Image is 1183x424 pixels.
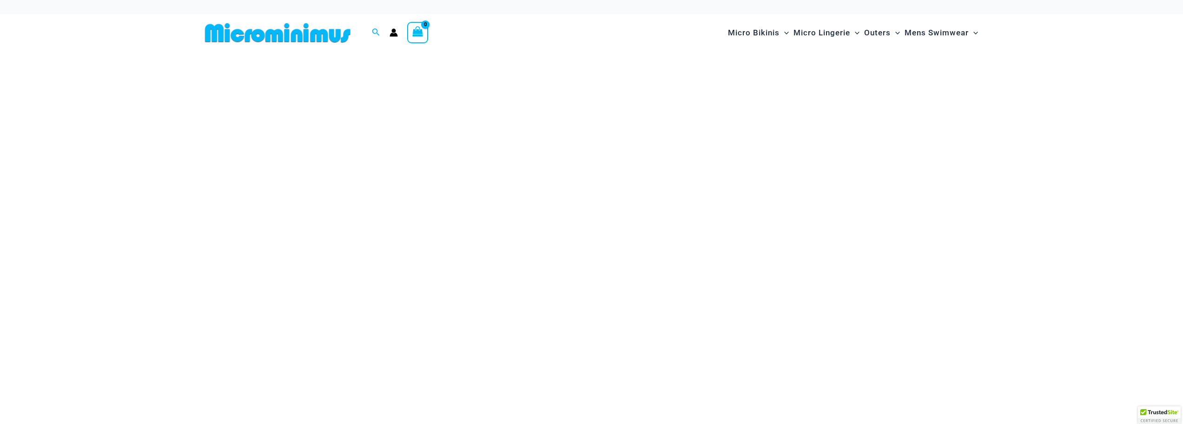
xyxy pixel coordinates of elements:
[969,21,978,45] span: Menu Toggle
[862,19,902,47] a: OutersMenu ToggleMenu Toggle
[201,22,354,43] img: MM SHOP LOGO FLAT
[791,19,862,47] a: Micro LingerieMenu ToggleMenu Toggle
[728,21,780,45] span: Micro Bikinis
[780,21,789,45] span: Menu Toggle
[902,19,980,47] a: Mens SwimwearMenu ToggleMenu Toggle
[726,19,791,47] a: Micro BikinisMenu ToggleMenu Toggle
[724,17,982,48] nav: Site Navigation
[372,27,380,39] a: Search icon link
[793,21,850,45] span: Micro Lingerie
[905,21,969,45] span: Mens Swimwear
[407,22,429,43] a: View Shopping Cart, empty
[1138,406,1181,424] div: TrustedSite Certified
[891,21,900,45] span: Menu Toggle
[390,28,398,37] a: Account icon link
[850,21,859,45] span: Menu Toggle
[864,21,891,45] span: Outers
